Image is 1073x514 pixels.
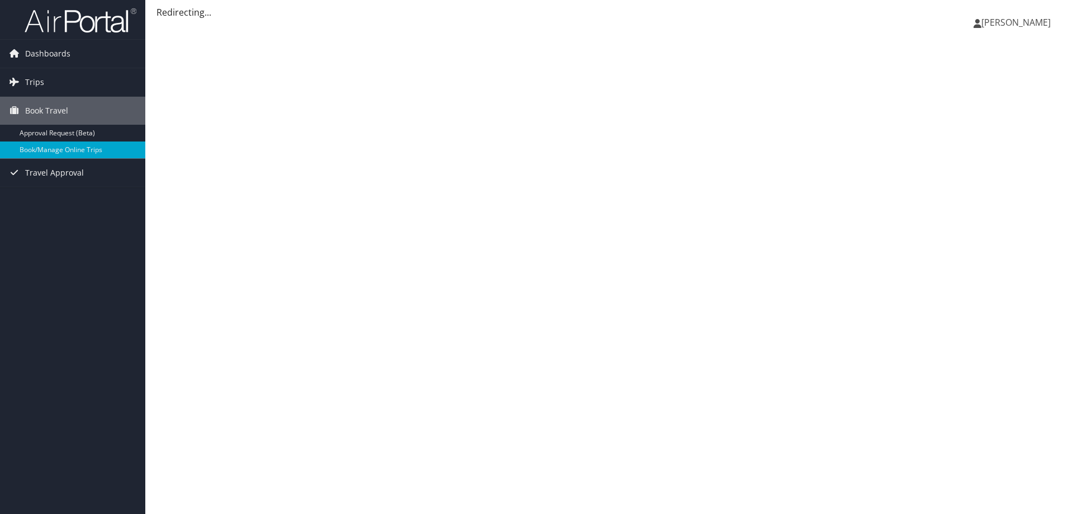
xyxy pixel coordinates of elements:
[25,40,70,68] span: Dashboards
[981,16,1051,29] span: [PERSON_NAME]
[25,68,44,96] span: Trips
[25,7,136,34] img: airportal-logo.png
[156,6,1062,19] div: Redirecting...
[25,97,68,125] span: Book Travel
[25,159,84,187] span: Travel Approval
[974,6,1062,39] a: [PERSON_NAME]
